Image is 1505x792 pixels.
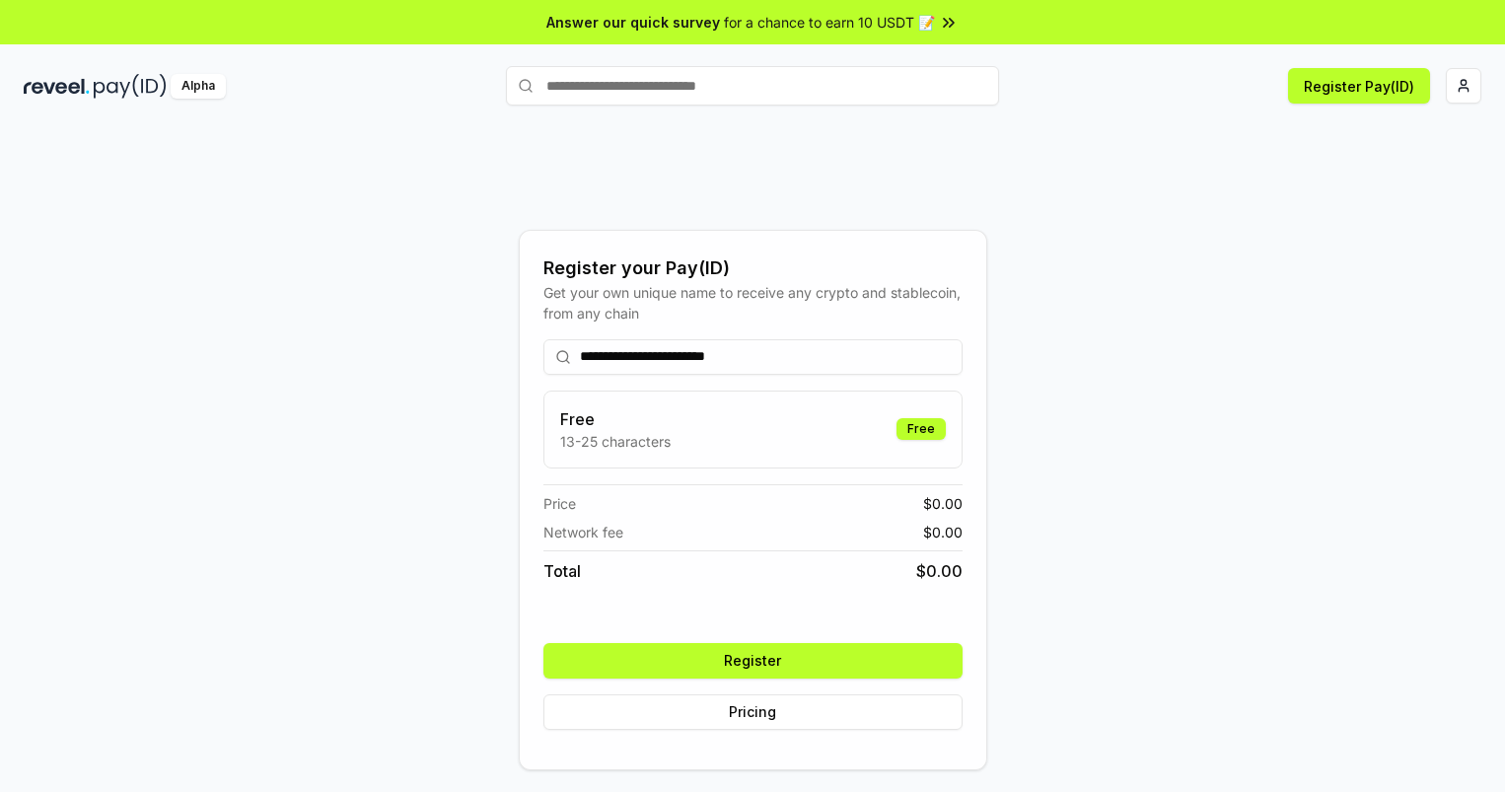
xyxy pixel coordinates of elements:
[543,522,623,542] span: Network fee
[543,559,581,583] span: Total
[724,12,935,33] span: for a chance to earn 10 USDT 📝
[543,694,963,730] button: Pricing
[923,522,963,542] span: $ 0.00
[543,643,963,679] button: Register
[1288,68,1430,104] button: Register Pay(ID)
[543,282,963,324] div: Get your own unique name to receive any crypto and stablecoin, from any chain
[543,254,963,282] div: Register your Pay(ID)
[546,12,720,33] span: Answer our quick survey
[543,493,576,514] span: Price
[916,559,963,583] span: $ 0.00
[94,74,167,99] img: pay_id
[24,74,90,99] img: reveel_dark
[560,407,671,431] h3: Free
[171,74,226,99] div: Alpha
[560,431,671,452] p: 13-25 characters
[896,418,946,440] div: Free
[923,493,963,514] span: $ 0.00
